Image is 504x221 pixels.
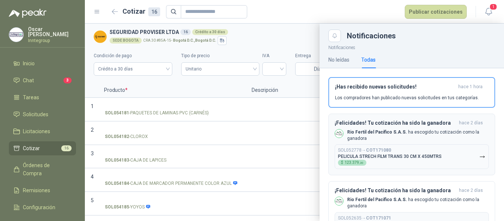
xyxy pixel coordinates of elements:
h3: ¡Felicidades! Tu cotización ha sido la ganadora [335,120,456,126]
span: Inicio [23,59,35,68]
a: Configuración [9,200,76,214]
img: Company Logo [335,197,343,205]
span: 1 [489,3,497,10]
span: Tareas [23,93,39,101]
a: Chat3 [9,73,76,87]
a: Solicitudes [9,107,76,121]
b: Rio Fertil del Pacífico S.A.S. [347,130,407,135]
span: Cotizar [23,144,40,152]
a: Inicio [9,56,76,70]
span: hace 1 hora [458,84,483,90]
span: Licitaciones [23,127,50,135]
h2: Cotizar [122,6,160,17]
b: Rio Fertil del Pacífico S.A.S. [347,197,407,202]
div: Todas [361,56,376,64]
button: Publicar cotizaciones [405,5,467,19]
p: Oscar [PERSON_NAME] [28,27,76,37]
b: COT171071 [366,215,391,221]
button: ¡Has recibido nuevas solicitudes!hace 1 hora Los compradores han publicado nuevas solicitudes en ... [328,77,495,108]
button: SOL052778→COT171080PELICULA STRECH FILM TRANS 30 CM X 450MTRS$123.379,20 [335,144,489,169]
div: 16 [148,7,160,16]
span: 16 [61,145,72,151]
div: $ [338,160,366,166]
span: Chat [23,76,34,84]
span: Solicitudes [23,110,48,118]
button: ¡Felicidades! Tu cotización ha sido la ganadorahace 2 días Company LogoRio Fertil del Pacífico S.... [328,114,495,176]
span: 123.379 [345,161,363,165]
p: SOL052635 → [338,215,391,221]
img: Logo peakr [9,9,46,18]
a: Cotizar16 [9,141,76,155]
p: PELICULA STRECH FILM TRANS 30 CM X 450MTRS [338,154,442,159]
p: SOL052778 → [338,148,391,153]
a: Licitaciones [9,124,76,138]
span: ,20 [359,161,363,165]
p: Inntegroup [28,38,76,43]
a: Tareas [9,90,76,104]
p: Los compradores han publicado nuevas solicitudes en tus categorías. [335,94,479,101]
button: 1 [482,5,495,18]
p: ha escogido tu cotización como la ganadora [347,197,489,209]
img: Company Logo [9,28,23,42]
h3: ¡Has recibido nuevas solicitudes! [335,84,455,90]
a: Órdenes de Compra [9,158,76,180]
span: Órdenes de Compra [23,161,69,177]
p: Notificaciones [320,42,504,51]
p: ha escogido tu cotización como la ganadora [347,129,489,142]
span: Configuración [23,203,55,211]
b: COT171080 [366,148,391,153]
span: hace 2 días [459,120,483,126]
span: 3 [63,77,72,83]
button: Close [328,30,341,42]
div: Notificaciones [347,32,495,39]
div: No leídas [328,56,349,64]
span: Remisiones [23,186,50,194]
h3: ¡Felicidades! Tu cotización ha sido la ganadora [335,187,456,194]
span: hace 2 días [459,187,483,194]
img: Company Logo [335,130,343,138]
a: Remisiones [9,183,76,197]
